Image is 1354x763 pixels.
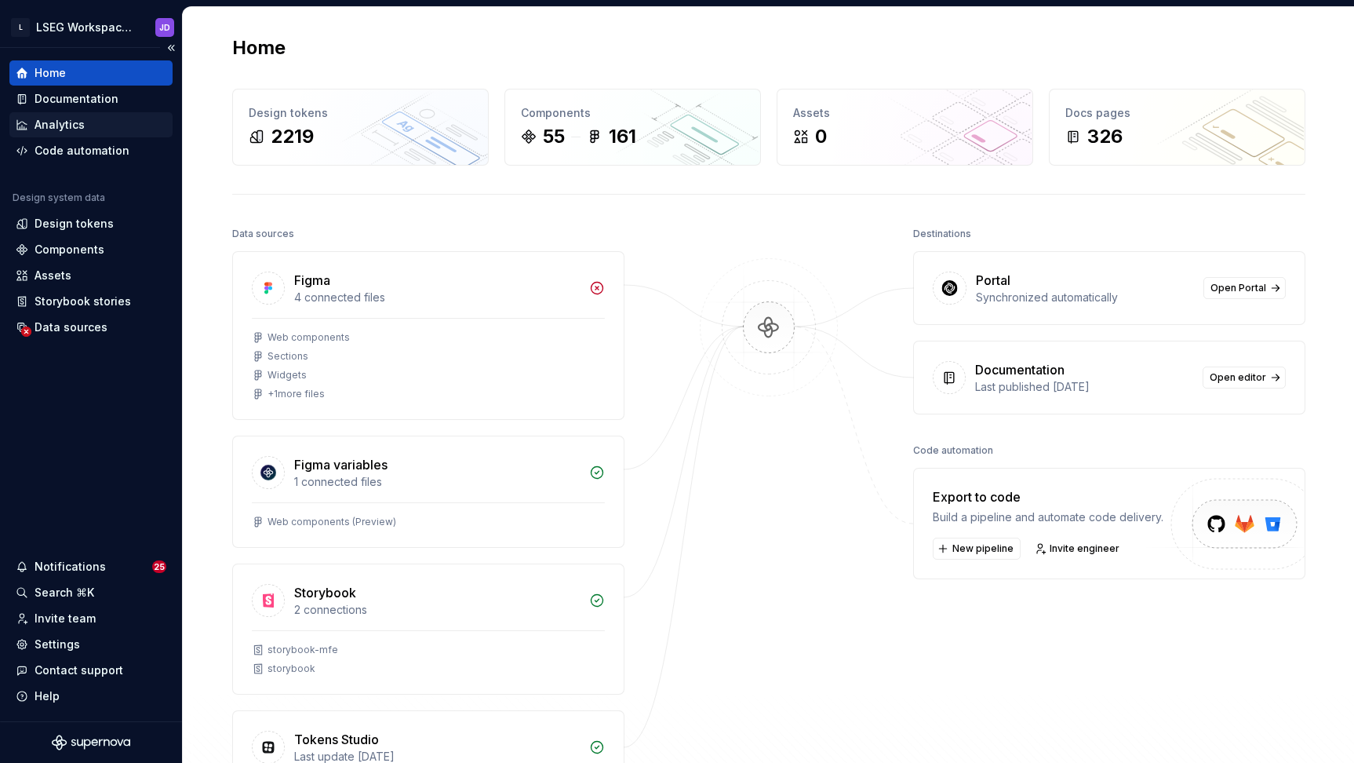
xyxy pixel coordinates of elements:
div: Data sources [35,319,107,335]
button: Contact support [9,658,173,683]
a: Invite team [9,606,173,631]
a: Open Portal [1203,277,1286,299]
div: 2 connections [294,602,580,618]
button: Collapse sidebar [160,37,182,59]
a: Components55161 [504,89,761,166]
div: Synchronized automatically [976,290,1194,305]
div: Widgets [268,369,307,381]
div: Figma variables [294,455,388,474]
a: Storybook stories [9,289,173,314]
a: Design tokens2219 [232,89,489,166]
div: Docs pages [1065,105,1289,121]
a: Code automation [9,138,173,163]
div: 0 [815,124,827,149]
a: Home [9,60,173,86]
a: Design tokens [9,211,173,236]
span: Open editor [1210,371,1266,384]
div: 326 [1087,124,1123,149]
a: Figma variables1 connected filesWeb components (Preview) [232,436,624,548]
div: Documentation [35,91,118,107]
div: Help [35,688,60,704]
div: storybook [268,663,315,675]
div: Documentation [975,360,1065,379]
button: New pipeline [933,538,1021,560]
a: Storybook2 connectionsstorybook-mfestorybook [232,564,624,695]
div: Code automation [35,143,129,159]
div: Design system data [13,192,105,204]
div: Data sources [232,223,294,245]
div: Storybook stories [35,294,131,309]
div: Home [35,65,66,81]
div: Components [35,242,104,257]
div: Sections [268,350,308,363]
div: + 1 more files [268,388,325,400]
div: Build a pipeline and automate code delivery. [933,509,1163,525]
a: Assets [9,263,173,288]
button: Search ⌘K [9,580,173,605]
span: 25 [152,560,166,573]
div: 161 [609,124,636,149]
div: Design tokens [35,216,114,232]
a: Figma4 connected filesWeb componentsSectionsWidgets+1more files [232,251,624,420]
button: Notifications25 [9,554,173,579]
a: Assets0 [777,89,1033,166]
a: Components [9,237,173,262]
div: Code automation [913,440,993,462]
div: Assets [35,268,71,283]
a: Docs pages326 [1049,89,1305,166]
div: Analytics [35,117,85,133]
div: JD [159,21,170,34]
a: Open editor [1203,367,1286,389]
div: Tokens Studio [294,730,379,749]
button: Help [9,684,173,709]
div: Last published [DATE] [975,379,1193,395]
svg: Supernova Logo [52,735,130,750]
div: Components [521,105,744,121]
span: Invite engineer [1050,542,1119,555]
div: 55 [543,124,565,149]
div: storybook-mfe [268,644,338,656]
div: LSEG Workspace Design System [36,20,136,35]
a: Settings [9,632,173,657]
a: Invite engineer [1030,538,1127,560]
div: Notifications [35,559,106,575]
h2: Home [232,35,286,60]
div: 4 connected files [294,290,580,305]
a: Analytics [9,112,173,137]
div: 1 connected files [294,474,580,490]
button: LLSEG Workspace Design SystemJD [3,10,179,44]
div: Figma [294,271,330,290]
div: Export to code [933,487,1163,506]
div: Portal [976,271,1010,290]
div: Storybook [294,583,356,602]
div: L [11,18,30,37]
a: Data sources [9,315,173,340]
a: Documentation [9,86,173,111]
div: Web components (Preview) [268,516,396,528]
div: Design tokens [249,105,472,121]
span: Open Portal [1210,282,1266,294]
div: Web components [268,331,350,344]
div: Search ⌘K [35,585,94,601]
div: Contact support [35,663,123,678]
span: New pipeline [952,542,1014,555]
div: 2219 [271,124,314,149]
div: Destinations [913,223,971,245]
div: Assets [793,105,1017,121]
div: Invite team [35,611,96,626]
div: Settings [35,637,80,652]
